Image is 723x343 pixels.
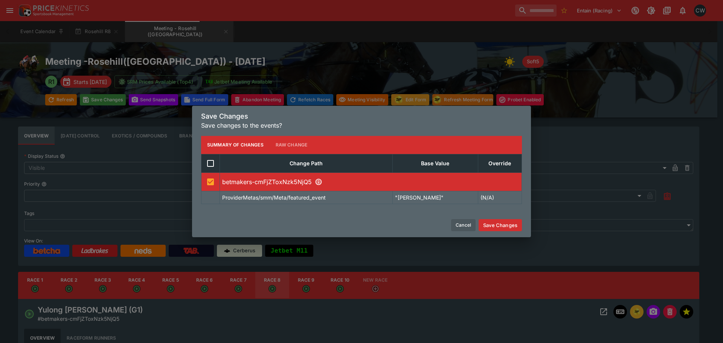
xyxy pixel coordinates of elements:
[393,154,478,172] th: Base Value
[393,191,478,204] td: "[PERSON_NAME]"
[201,136,270,154] button: Summary of Changes
[222,177,519,186] p: betmakers-cmFjZToxNzk5NjQ5
[478,191,522,204] td: (N/A)
[315,178,322,186] svg: R8 - Yulong Golden Rose (G1)
[222,194,326,201] p: ProviderMetas/smm/Meta/featured_event
[478,154,522,172] th: Override
[479,219,522,231] button: Save Changes
[220,154,393,172] th: Change Path
[201,121,522,130] p: Save changes to the events?
[201,112,522,120] h5: Save Changes
[451,219,476,231] button: Cancel
[270,136,314,154] button: Raw Change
